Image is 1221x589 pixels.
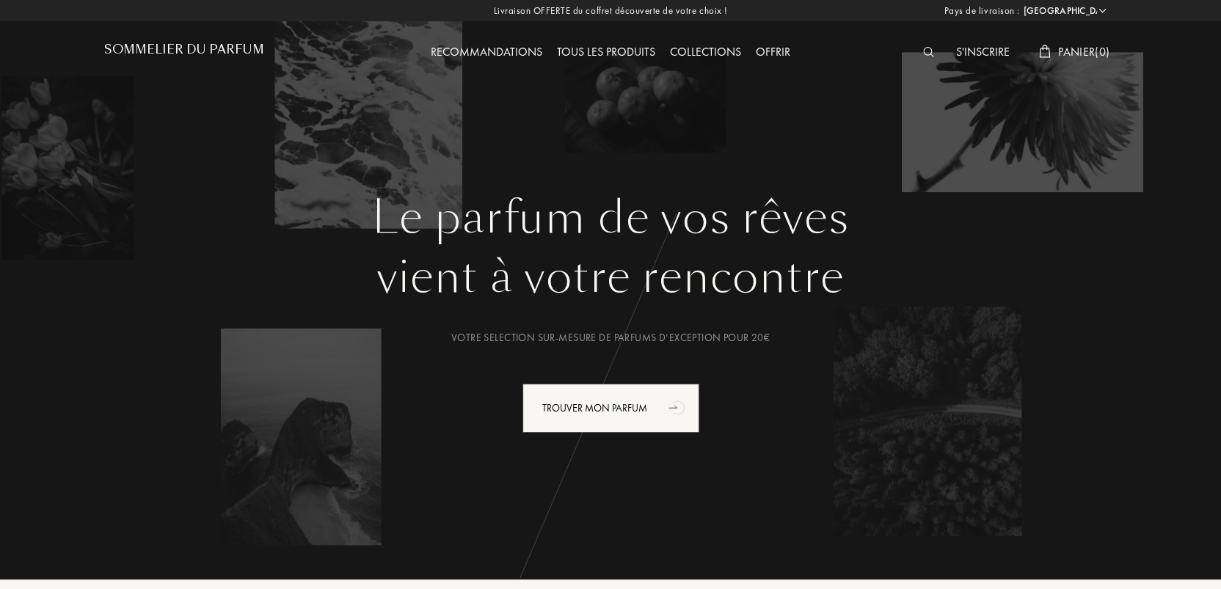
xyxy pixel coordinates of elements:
div: Collections [663,43,748,62]
div: animation [663,392,693,422]
div: Tous les produits [550,43,663,62]
div: S'inscrire [949,43,1017,62]
h1: Sommelier du Parfum [104,43,264,56]
div: Recommandations [423,43,550,62]
span: Pays de livraison : [944,4,1020,18]
img: arrow_w.png [1097,5,1108,16]
div: Offrir [748,43,798,62]
div: Votre selection sur-mesure de parfums d’exception pour 20€ [115,330,1106,345]
img: cart_white.svg [1039,45,1051,58]
a: Recommandations [423,44,550,59]
h1: Le parfum de vos rêves [115,191,1106,244]
a: Collections [663,44,748,59]
img: search_icn_white.svg [923,47,934,57]
a: Sommelier du Parfum [104,43,264,62]
div: vient à votre rencontre [115,244,1106,310]
a: Tous les produits [550,44,663,59]
span: Panier ( 0 ) [1058,44,1109,59]
a: Trouver mon parfumanimation [511,384,710,433]
div: Trouver mon parfum [522,384,699,433]
a: Offrir [748,44,798,59]
a: S'inscrire [949,44,1017,59]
